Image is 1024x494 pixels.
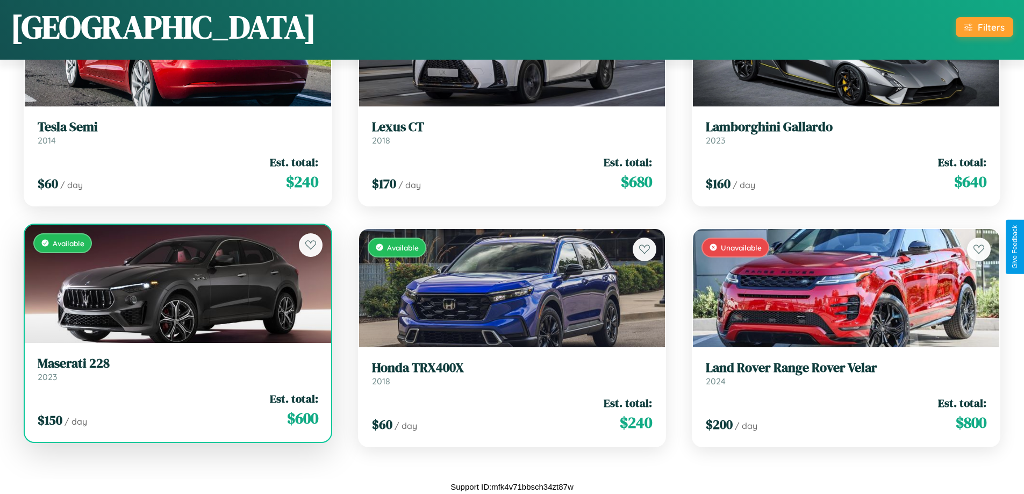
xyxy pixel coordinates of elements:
[706,119,986,135] h3: Lamborghini Gallardo
[938,395,986,411] span: Est. total:
[53,239,84,248] span: Available
[706,360,986,376] h3: Land Rover Range Rover Velar
[287,407,318,429] span: $ 600
[387,243,419,252] span: Available
[372,135,390,146] span: 2018
[735,420,757,431] span: / day
[604,154,652,170] span: Est. total:
[38,356,318,382] a: Maserati 2282023
[706,416,733,433] span: $ 200
[270,391,318,406] span: Est. total:
[372,360,653,386] a: Honda TRX400X2018
[706,119,986,146] a: Lamborghini Gallardo2023
[395,420,417,431] span: / day
[372,376,390,386] span: 2018
[956,412,986,433] span: $ 800
[450,479,573,494] p: Support ID: mfk4v71bbsch34zt87w
[721,243,762,252] span: Unavailable
[372,119,653,146] a: Lexus CT2018
[38,175,58,192] span: $ 60
[978,22,1005,33] div: Filters
[620,412,652,433] span: $ 240
[11,5,316,49] h1: [GEOGRAPHIC_DATA]
[38,371,57,382] span: 2023
[733,180,755,190] span: / day
[372,119,653,135] h3: Lexus CT
[1011,225,1019,269] div: Give Feedback
[60,180,83,190] span: / day
[954,171,986,192] span: $ 640
[65,416,87,427] span: / day
[38,411,62,429] span: $ 150
[38,135,56,146] span: 2014
[621,171,652,192] span: $ 680
[38,119,318,135] h3: Tesla Semi
[604,395,652,411] span: Est. total:
[706,175,731,192] span: $ 160
[398,180,421,190] span: / day
[956,17,1013,37] button: Filters
[38,356,318,371] h3: Maserati 228
[286,171,318,192] span: $ 240
[372,360,653,376] h3: Honda TRX400X
[38,119,318,146] a: Tesla Semi2014
[372,416,392,433] span: $ 60
[372,175,396,192] span: $ 170
[938,154,986,170] span: Est. total:
[706,135,725,146] span: 2023
[706,360,986,386] a: Land Rover Range Rover Velar2024
[270,154,318,170] span: Est. total:
[706,376,726,386] span: 2024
